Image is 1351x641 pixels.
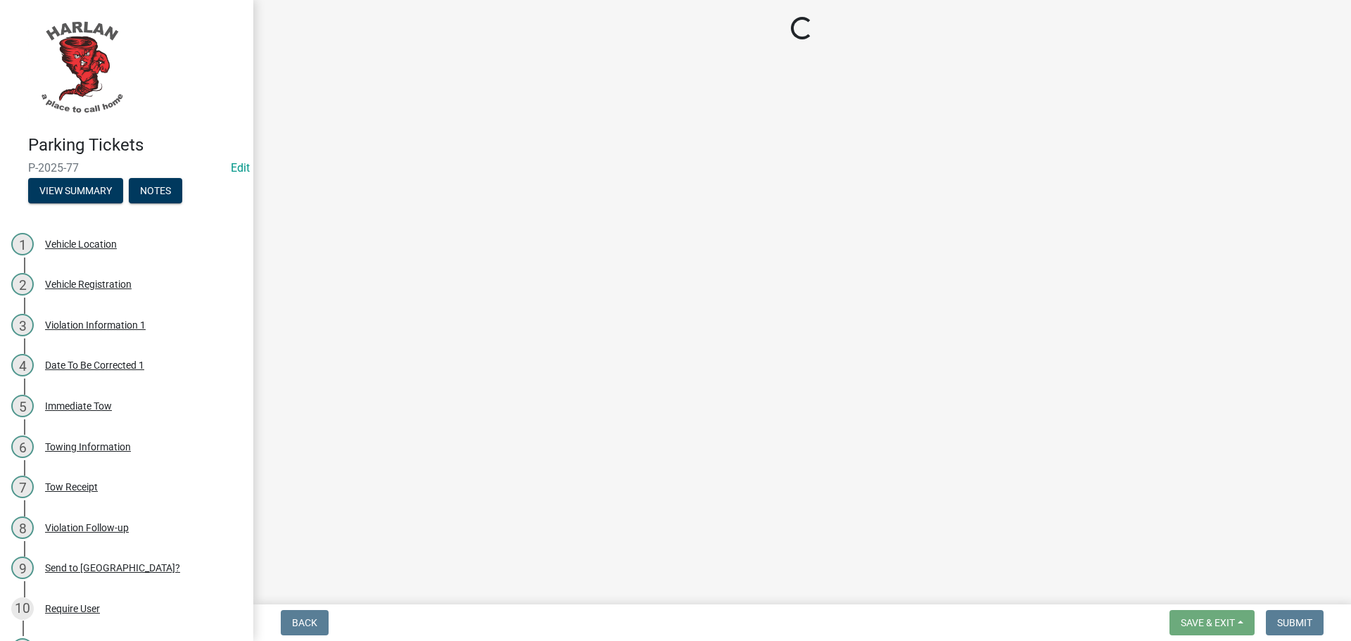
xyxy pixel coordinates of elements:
[45,279,132,289] div: Vehicle Registration
[45,239,117,249] div: Vehicle Location
[129,186,182,197] wm-modal-confirm: Notes
[45,604,100,614] div: Require User
[11,273,34,296] div: 2
[45,442,131,452] div: Towing Information
[1277,617,1312,628] span: Submit
[28,135,242,156] h4: Parking Tickets
[45,401,112,411] div: Immediate Tow
[1266,610,1324,635] button: Submit
[129,178,182,203] button: Notes
[11,436,34,458] div: 6
[11,314,34,336] div: 3
[45,563,180,573] div: Send to [GEOGRAPHIC_DATA]?
[45,523,129,533] div: Violation Follow-up
[11,476,34,498] div: 7
[292,617,317,628] span: Back
[11,516,34,539] div: 8
[45,320,146,330] div: Violation Information 1
[11,557,34,579] div: 9
[11,354,34,376] div: 4
[28,161,225,174] span: P-2025-77
[28,15,134,120] img: City of Harlan, Iowa
[11,597,34,620] div: 10
[28,186,123,197] wm-modal-confirm: Summary
[231,161,250,174] wm-modal-confirm: Edit Application Number
[231,161,250,174] a: Edit
[11,395,34,417] div: 5
[45,482,98,492] div: Tow Receipt
[281,610,329,635] button: Back
[1181,617,1235,628] span: Save & Exit
[1169,610,1255,635] button: Save & Exit
[28,178,123,203] button: View Summary
[11,233,34,255] div: 1
[45,360,144,370] div: Date To Be Corrected 1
